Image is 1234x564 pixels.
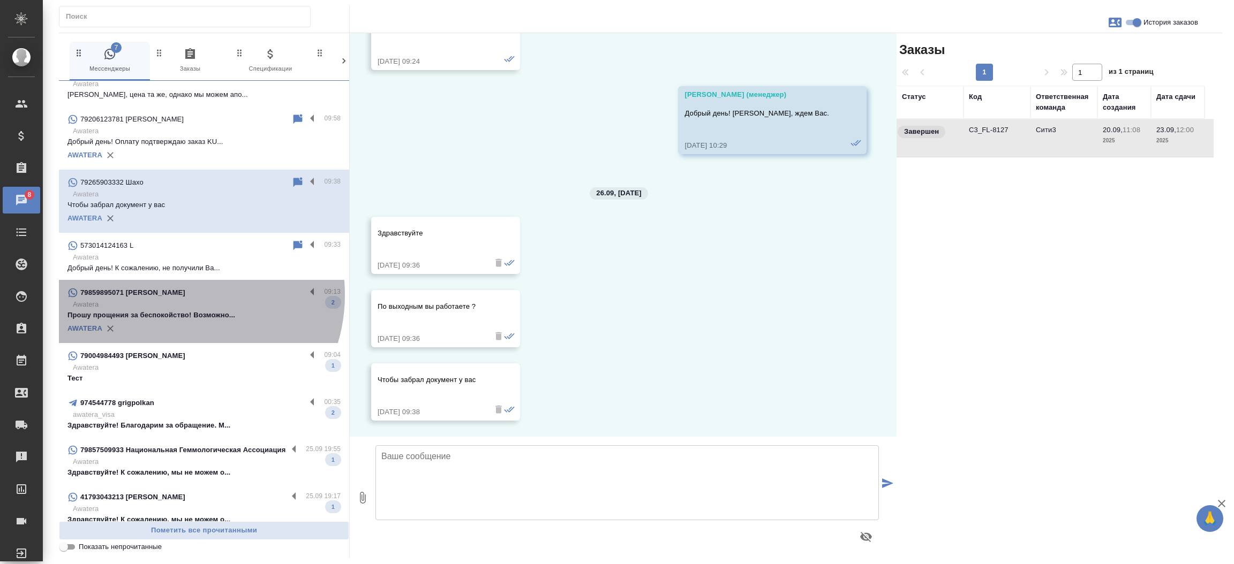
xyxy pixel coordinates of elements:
p: Awatera [73,362,341,373]
p: Awatera [73,456,341,467]
p: Прошу прощения за беспокойство! Возможно... [67,310,341,321]
a: 8 [3,187,40,214]
div: Код [969,92,982,102]
p: 09:58 [324,113,341,124]
div: 79004984493 [PERSON_NAME]09:04AwateraТест1 [59,343,349,390]
span: Спецификации [235,48,306,74]
span: 1 [325,454,341,465]
p: 79857509933 Национальная Геммологическая Ассоциация [80,445,285,455]
div: 79859895071 [PERSON_NAME]09:13AwateraПрошу прощения за беспокойство! Возможно...2AWATERA [59,280,349,343]
p: 09:33 [324,239,341,250]
span: 8 [21,189,37,200]
p: Здравствуйте! К сожалению, мы не можем о... [67,467,341,478]
div: 573014124163 L09:33AwateraДобрый день! К сожалению, не получили Ва... [59,233,349,280]
span: 1 [325,501,341,512]
a: AWATERA [67,214,102,222]
p: Awatera [73,189,341,200]
p: Awatera [73,126,341,136]
p: 79206123781 [PERSON_NAME] [80,114,184,125]
svg: Зажми и перетащи, чтобы поменять порядок вкладок [315,48,325,58]
button: Удалить привязку [102,210,118,226]
p: По выходным вы работаете ? [378,301,483,312]
p: 25.09 19:17 [306,491,341,501]
td: Сити3 [1030,119,1097,157]
p: 11:08 [1123,126,1140,134]
p: Awatera [73,252,341,263]
div: Выставляет КМ при направлении счета или после выполнения всех работ/сдачи заказа клиенту. Окончат... [897,125,958,139]
p: Awatera [73,504,341,514]
p: [PERSON_NAME], цена та же, однако мы можем апо... [67,89,341,100]
p: 79859895071 [PERSON_NAME] [80,287,185,298]
div: Статус [902,92,926,102]
span: 🙏 [1201,507,1219,530]
button: Предпросмотр [853,524,879,550]
p: 09:04 [324,349,341,360]
div: 79206123781 [PERSON_NAME]09:58AwateraДобрый день! Оплату подтверждаю заказ KU...AWATERA [59,106,349,170]
span: Заказы [154,48,226,74]
p: Чтобы забрал документ у вас [378,375,483,385]
p: Завершен [904,126,939,137]
p: 23.09, [1156,126,1176,134]
span: Показать непрочитанные [79,542,162,552]
span: Клиенты [315,48,387,74]
button: Удалить привязку [102,147,118,163]
div: Пометить непрочитанным [291,113,304,126]
td: C3_FL-8127 [964,119,1030,157]
p: 12:00 [1176,126,1194,134]
p: Awatera [73,299,341,310]
span: История заказов [1143,17,1198,28]
p: 974544778 grigpolkan [80,398,154,408]
p: 41793043213 [PERSON_NAME] [80,492,185,502]
p: Здравствуйте! К сожалению, мы не можем о... [67,514,341,525]
svg: Зажми и перетащи, чтобы поменять порядок вкладок [235,48,245,58]
div: Awatera[PERSON_NAME], цена та же, однако мы можем апо... [59,59,349,106]
span: Мессенджеры [74,48,146,74]
p: 09:13 [324,286,341,297]
p: Добрый день! Оплату подтверждаю заказ KU... [67,136,341,147]
svg: Зажми и перетащи, чтобы поменять порядок вкладок [74,48,84,58]
p: 00:35 [324,397,341,407]
span: 2 [325,297,341,308]
div: [DATE] 10:29 [684,140,829,151]
input: Поиск [66,9,310,24]
p: awatera_visa [73,409,341,420]
div: Дата сдачи [1156,92,1195,102]
div: 41793043213 [PERSON_NAME]25.09 19:17AwateraЗдравствуйте! К сожалению, мы не можем о...1 [59,484,349,531]
a: AWATERA [67,151,102,159]
div: Дата создания [1103,92,1146,113]
div: [DATE] 09:24 [378,56,483,67]
p: 573014124163 L [80,240,133,251]
div: 79265903332 Шахо09:38AwateraЧтобы забрал документ у васAWATERA [59,170,349,233]
div: [DATE] 09:36 [378,260,483,271]
svg: Зажми и перетащи, чтобы поменять порядок вкладок [154,48,164,58]
span: 2 [325,407,341,418]
p: Здравствуйте! Благодарим за обращение. М... [67,420,341,431]
p: 79265903332 Шахо [80,177,144,188]
p: 2025 [1103,135,1146,146]
p: 20.09, [1103,126,1123,134]
button: Удалить привязку [102,321,118,337]
p: Awatera [73,79,341,89]
button: 🙏 [1197,505,1223,532]
p: Добрый день! К сожалению, не получили Ва... [67,263,341,273]
div: 974544778 grigpolkan00:35awatera_visaЗдравствуйте! Благодарим за обращение. М...2 [59,390,349,437]
div: [DATE] 09:38 [378,407,483,417]
div: 79857509933 Национальная Геммологическая Ассоциация25.09 19:55AwateraЗдравствуйте! К сожалению, м... [59,437,349,484]
p: 2025 [1156,135,1199,146]
p: Здравствуйте [378,228,483,239]
div: [DATE] 09:36 [378,333,483,344]
div: [PERSON_NAME] (менеджер) [684,89,829,100]
span: 7 [111,42,122,53]
p: 79004984493 [PERSON_NAME] [80,350,185,361]
p: Чтобы забрал документ у вас [67,200,341,210]
p: 26.09, [DATE] [596,188,641,199]
p: 09:38 [324,176,341,187]
div: Ответственная команда [1036,92,1092,113]
span: Заказы [897,41,945,58]
button: Заявки [1102,10,1128,35]
p: 25.09 19:55 [306,444,341,454]
p: Добрый день! [PERSON_NAME], ждем Вас. [684,108,829,119]
div: Пометить непрочитанным [291,176,304,189]
a: AWATERA [67,324,102,332]
span: 1 [325,360,341,371]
